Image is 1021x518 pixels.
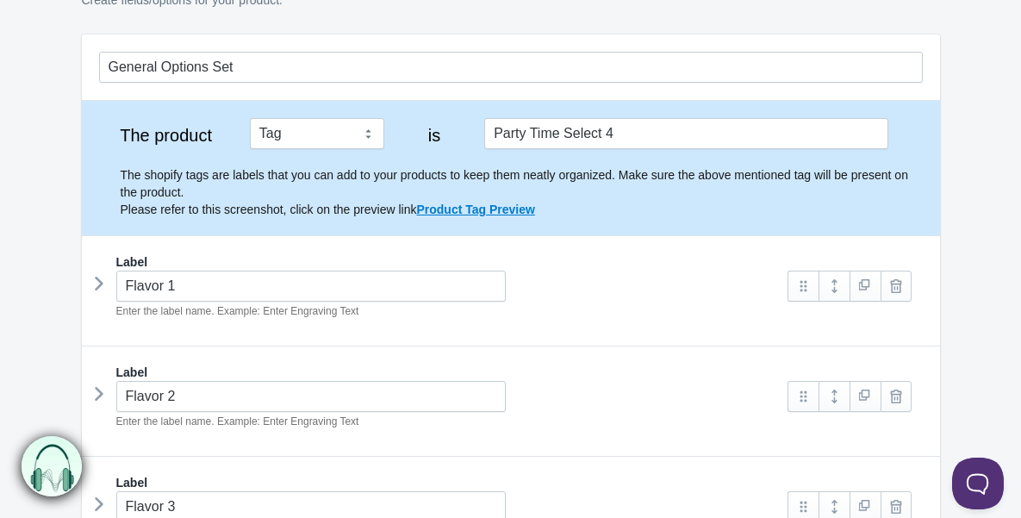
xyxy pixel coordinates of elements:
[416,203,534,216] a: Product Tag Preview
[99,52,923,83] input: General Options Set
[952,458,1004,509] iframe: Toggle Customer Support
[121,166,923,218] p: The shopify tags are labels that you can add to your products to keep them neatly organized. Make...
[116,474,148,491] label: Label
[401,127,468,144] label: is
[116,415,359,428] em: Enter the label name. Example: Enter Engraving Text
[99,127,233,144] label: The product
[22,436,82,496] img: bxm.png
[116,364,148,381] label: Label
[116,305,359,317] em: Enter the label name. Example: Enter Engraving Text
[116,253,148,271] label: Label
